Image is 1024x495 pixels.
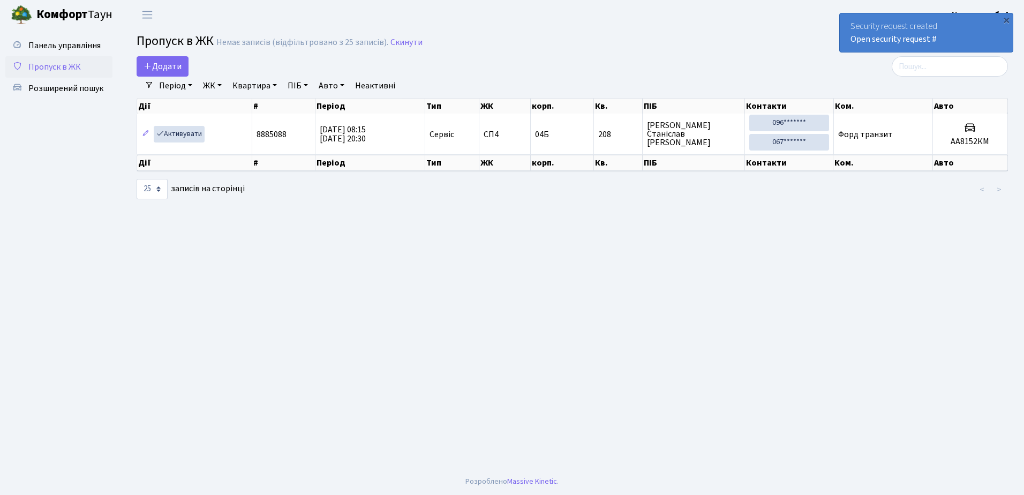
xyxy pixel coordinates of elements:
[745,155,834,171] th: Контакти
[933,99,1008,114] th: Авто
[257,129,287,140] span: 8885088
[5,35,112,56] a: Панель управління
[199,77,226,95] a: ЖК
[216,37,388,48] div: Немає записів (відфільтровано з 25 записів).
[535,129,549,140] span: 04Б
[5,56,112,78] a: Пропуск в ЖК
[937,137,1003,147] h5: АА8152КМ
[155,77,197,95] a: Період
[834,99,933,114] th: Ком.
[598,130,638,139] span: 208
[252,99,315,114] th: #
[28,61,81,73] span: Пропуск в ЖК
[28,40,101,51] span: Панель управління
[351,77,400,95] a: Неактивні
[36,6,88,23] b: Комфорт
[11,4,32,26] img: logo.png
[28,82,103,94] span: Розширений пошук
[137,179,245,199] label: записів на сторінці
[315,155,426,171] th: Період
[745,99,834,114] th: Контакти
[643,155,745,171] th: ПІБ
[594,155,643,171] th: Кв.
[850,33,937,45] a: Open security request #
[594,99,643,114] th: Кв.
[425,155,479,171] th: Тип
[137,32,214,50] span: Пропуск в ЖК
[479,155,531,171] th: ЖК
[228,77,281,95] a: Квартира
[1001,14,1012,25] div: ×
[137,179,168,199] select: записів на сторінці
[643,99,745,114] th: ПІБ
[283,77,312,95] a: ПІБ
[315,99,426,114] th: Період
[952,9,1011,21] a: Консьєрж б. 4.
[507,476,557,487] a: Massive Kinetic
[531,99,594,114] th: корп.
[320,124,366,145] span: [DATE] 08:15 [DATE] 20:30
[840,13,1013,52] div: Security request created
[833,155,932,171] th: Ком.
[252,155,315,171] th: #
[425,99,479,114] th: Тип
[390,37,423,48] a: Скинути
[892,56,1008,77] input: Пошук...
[36,6,112,24] span: Таун
[137,56,189,77] a: Додати
[144,61,182,72] span: Додати
[647,121,740,147] span: [PERSON_NAME] Станіслав [PERSON_NAME]
[134,6,161,24] button: Переключити навігацію
[314,77,349,95] a: Авто
[154,126,205,142] a: Активувати
[838,129,893,140] span: Форд транзит
[137,99,252,114] th: Дії
[484,130,526,139] span: СП4
[430,130,454,139] span: Сервіс
[933,155,1008,171] th: Авто
[137,155,252,171] th: Дії
[479,99,531,114] th: ЖК
[465,476,559,487] div: Розроблено .
[531,155,594,171] th: корп.
[5,78,112,99] a: Розширений пошук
